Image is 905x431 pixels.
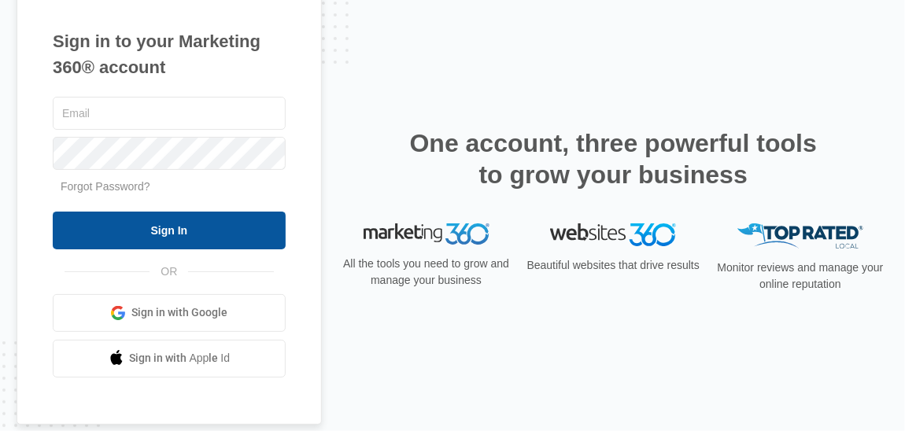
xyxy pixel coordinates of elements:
[364,223,489,245] img: Marketing 360
[525,257,701,274] p: Beautiful websites that drive results
[53,212,286,249] input: Sign In
[53,97,286,130] input: Email
[712,260,888,293] p: Monitor reviews and manage your online reputation
[150,263,188,280] span: OR
[130,350,231,367] span: Sign in with Apple Id
[61,180,150,193] a: Forgot Password?
[131,304,227,321] span: Sign in with Google
[737,223,863,249] img: Top Rated Local
[550,223,676,246] img: Websites 360
[338,256,515,289] p: All the tools you need to grow and manage your business
[53,294,286,332] a: Sign in with Google
[53,340,286,378] a: Sign in with Apple Id
[404,127,822,190] h2: One account, three powerful tools to grow your business
[53,28,286,80] h1: Sign in to your Marketing 360® account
